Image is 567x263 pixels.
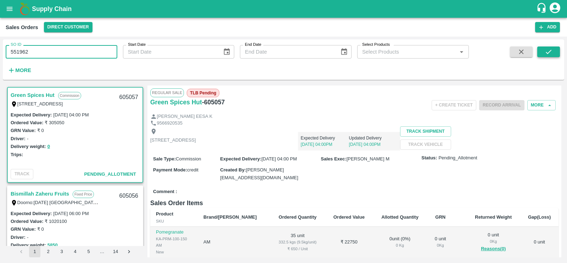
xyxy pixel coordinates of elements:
label: Sales Exec : [321,156,346,161]
button: 5850 [47,241,58,250]
label: Start Date [128,42,146,48]
label: ₹ 0 [37,128,44,133]
strong: More [15,67,31,73]
a: Green Spices Hut [150,97,202,107]
div: customer-support [536,2,549,15]
p: Fixed Price [73,191,94,198]
div: 0 Kg [472,238,515,245]
label: Ordered Value: [11,120,43,125]
div: ₹ 650 / Unit [276,246,320,252]
div: 605056 [115,188,142,204]
p: Updated Delivery [349,135,397,141]
div: SKU [156,218,192,224]
button: Choose date [220,45,234,59]
label: SO ID [11,42,21,48]
label: Driver: [11,136,26,141]
p: [DATE] 04:00PM [301,141,349,148]
span: Commission [176,156,201,161]
b: Brand/[PERSON_NAME] [203,214,257,220]
button: Go to page 3 [56,246,67,257]
b: Returned Weight [475,214,512,220]
p: [STREET_ADDRESS] [150,137,196,144]
label: Expected Delivery : [11,211,52,216]
p: Commission [58,92,81,99]
div: 332.5 kgs (9.5kg/unit) [276,239,320,245]
p: Expected Delivery [301,135,349,141]
button: Select DC [44,22,92,32]
div: 0 unit [472,232,515,253]
button: Go to page 4 [69,246,81,257]
label: Doorno:[DATE] [GEOGRAPHIC_DATA] Kedareswarapet, Doorno:[DATE] [GEOGRAPHIC_DATA] [GEOGRAPHIC_DATA]... [17,199,484,205]
input: Select Products [359,47,455,56]
b: Gap(Loss) [528,214,551,220]
b: Ordered Value [333,214,365,220]
label: Status: [421,155,437,161]
button: Go to page 5 [83,246,94,257]
p: 9566920535 [157,120,183,127]
label: Created By : [220,167,246,172]
button: page 1 [29,246,40,257]
button: Go to page 14 [110,246,121,257]
div: KA-PRM-100-150 [156,236,192,242]
button: Go to next page [123,246,135,257]
button: More [527,100,556,110]
label: Expected Delivery : [220,156,261,161]
label: Sale Type : [153,156,176,161]
p: [DATE] 04:00PM [349,141,397,148]
b: Product [156,211,173,217]
img: logo [18,2,32,16]
span: Regular Sale [150,88,184,97]
button: 0 [47,143,50,151]
a: Green Spices Hut [11,91,55,100]
nav: pagination navigation [15,246,136,257]
div: 605057 [115,89,142,106]
label: ₹ 305050 [45,120,64,125]
button: Go to page 2 [43,246,54,257]
button: open drawer [1,1,18,17]
span: Please dispatch the trip before ending [479,102,524,108]
label: Payment Mode : [153,167,187,172]
b: Allotted Quantity [381,214,419,220]
input: Enter SO ID [6,45,117,59]
b: Ordered Quantity [279,214,316,220]
div: Sales Orders [6,23,38,32]
label: Delivery weight: [11,144,46,149]
h6: - 605057 [202,97,225,107]
label: End Date [245,42,261,48]
div: 0 unit [433,236,448,249]
h6: Sales Order Items [150,198,558,208]
button: Track Shipment [400,126,451,137]
label: GRN Value: [11,128,36,133]
button: Choose date [337,45,351,59]
label: Delivery weight: [11,242,46,248]
label: - [27,235,28,240]
div: 0 Kg [433,242,448,248]
a: Bismillah Zaheru Fruits [11,189,69,198]
div: New [156,249,192,255]
b: GRN [435,214,445,220]
td: 0 unit [520,227,558,258]
label: Select Products [362,42,390,48]
label: Comment : [153,188,177,195]
label: Driver: [11,235,26,240]
b: Supply Chain [32,5,72,12]
span: [DATE] 04:00 PM [262,156,297,161]
div: 0 Kg [378,242,421,248]
label: ₹ 0 [37,226,44,232]
button: More [6,64,33,76]
input: Start Date [123,45,217,59]
label: [STREET_ADDRESS] [17,101,63,106]
td: 35 unit [270,227,325,258]
span: [PERSON_NAME] M [347,156,389,161]
span: TLB Pending [187,89,219,97]
span: Pending_Allotment [438,155,477,161]
span: Pending_Allotment [84,171,136,177]
label: [DATE] 06:00 PM [53,211,89,216]
div: … [96,248,108,255]
label: Expected Delivery : [11,112,52,117]
button: Reasons(0) [472,245,515,253]
div: 0 unit ( 0 %) [378,236,421,249]
span: credit [187,167,198,172]
a: Supply Chain [32,4,536,14]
